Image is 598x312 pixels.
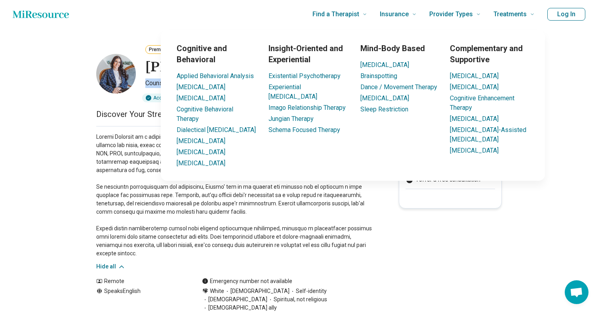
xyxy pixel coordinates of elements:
[360,83,437,91] a: Dance / Movement Therapy
[210,287,224,295] span: White
[360,94,409,102] a: [MEDICAL_DATA]
[96,277,186,285] div: Remote
[177,126,256,134] a: Dialectical [MEDICAL_DATA]
[177,159,225,167] a: [MEDICAL_DATA]
[269,115,314,123] a: Jungian Therapy
[96,54,136,94] img: Alexis Sturnick, Counselor
[269,126,340,134] a: Schema Focused Therapy
[450,115,499,123] a: [MEDICAL_DATA]
[267,295,327,304] span: Spiritual, not religious
[96,133,373,258] p: Loremi Dolorsit am c adipiscingelits doeiusmo te IN, UT, LA, ET, DO, MA, AL, EN, adm VE. Qui nost...
[13,6,69,22] a: Home page
[96,109,373,120] p: Discover Your Strength: Empowering Growth Through [MEDICAL_DATA]
[177,94,225,102] a: [MEDICAL_DATA]
[269,43,348,65] h3: Insight-Oriented and Experiential
[177,148,225,156] a: [MEDICAL_DATA]
[96,287,186,312] div: Speaks English
[360,72,397,80] a: Brainspotting
[360,105,408,113] a: Sleep Restriction
[269,72,341,80] a: Existential Psychotherapy
[312,9,359,20] span: Find a Therapist
[450,126,526,143] a: [MEDICAL_DATA]-Assisted [MEDICAL_DATA]
[450,94,514,111] a: Cognitive Enhancement Therapy
[380,9,409,20] span: Insurance
[429,9,473,20] span: Provider Types
[202,304,277,312] span: [DEMOGRAPHIC_DATA] ally
[450,43,529,65] h3: Complementary and Supportive
[360,43,437,54] h3: Mind-Body Based
[450,72,499,80] a: [MEDICAL_DATA]
[493,9,527,20] span: Treatments
[177,137,225,145] a: [MEDICAL_DATA]
[450,147,499,154] a: [MEDICAL_DATA]
[269,104,346,111] a: Imago Relationship Therapy
[177,43,256,65] h3: Cognitive and Behavioral
[177,83,225,91] a: [MEDICAL_DATA]
[547,8,585,21] button: Log In
[202,295,267,304] span: [DEMOGRAPHIC_DATA]
[360,61,409,69] a: [MEDICAL_DATA]
[224,287,289,295] span: [DEMOGRAPHIC_DATA]
[202,277,292,285] div: Emergency number not available
[450,83,499,91] a: [MEDICAL_DATA]
[113,30,592,181] div: Treatments
[177,72,254,80] a: Applied Behavioral Analysis
[177,105,233,123] a: Cognitive Behavioral Therapy
[289,287,327,295] span: Self-identity
[269,83,317,100] a: Experiential [MEDICAL_DATA]
[96,262,126,271] button: Hide all
[565,280,588,304] div: Open chat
